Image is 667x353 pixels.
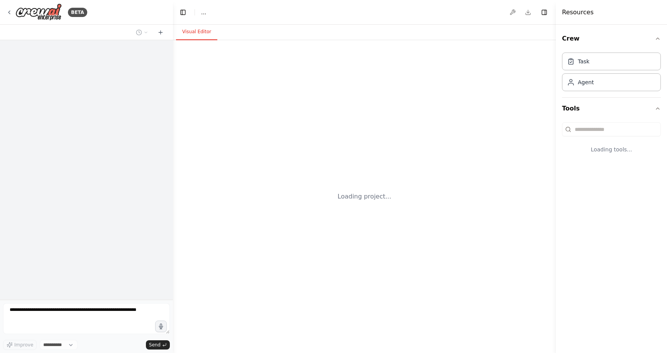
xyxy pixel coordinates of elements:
[578,58,589,65] div: Task
[3,340,37,350] button: Improve
[178,7,188,18] button: Hide left sidebar
[176,24,217,40] button: Visual Editor
[155,321,167,332] button: Click to speak your automation idea
[201,8,206,16] span: ...
[14,342,33,348] span: Improve
[578,78,594,86] div: Agent
[562,139,661,160] div: Loading tools...
[562,119,661,166] div: Tools
[539,7,550,18] button: Hide right sidebar
[562,8,594,17] h4: Resources
[149,342,161,348] span: Send
[15,3,62,21] img: Logo
[562,98,661,119] button: Tools
[133,28,151,37] button: Switch to previous chat
[338,192,391,201] div: Loading project...
[154,28,167,37] button: Start a new chat
[562,49,661,97] div: Crew
[201,8,206,16] nav: breadcrumb
[68,8,87,17] div: BETA
[146,340,170,350] button: Send
[562,28,661,49] button: Crew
